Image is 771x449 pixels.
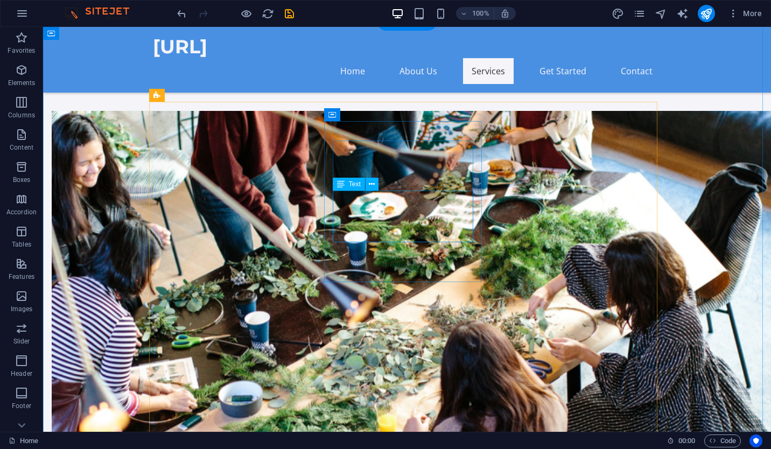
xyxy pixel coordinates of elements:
span: Text [349,181,361,187]
i: AI Writer [676,8,689,20]
img: Editor Logo [62,7,143,20]
i: Pages (Ctrl+Alt+S) [633,8,646,20]
p: Images [11,305,33,313]
i: Undo: Delete elements (Ctrl+Z) [176,8,188,20]
button: save [283,7,296,20]
p: Accordion [6,208,37,216]
button: Code [704,434,741,447]
i: Navigator [655,8,667,20]
i: Publish [700,8,712,20]
button: navigator [655,7,668,20]
p: Footer [12,402,31,410]
p: Content [10,143,33,152]
p: Tables [12,240,31,249]
p: Columns [8,111,35,120]
a: Click to cancel selection. Double-click to open Pages [9,434,38,447]
span: More [728,8,762,19]
span: Code [709,434,736,447]
button: publish [698,5,715,22]
p: Boxes [13,176,31,184]
button: design [612,7,625,20]
button: Usercentrics [749,434,762,447]
button: Click here to leave preview mode and continue editing [240,7,253,20]
span: 00 00 [678,434,695,447]
h6: 100% [472,7,489,20]
h6: Session time [667,434,696,447]
button: 100% [456,7,494,20]
p: Favorites [8,46,35,55]
i: Design (Ctrl+Alt+Y) [612,8,624,20]
p: Features [9,272,34,281]
p: Header [11,369,32,378]
button: pages [633,7,646,20]
p: Slider [13,337,30,346]
button: undo [175,7,188,20]
button: More [724,5,766,22]
span: : [686,437,688,445]
i: On resize automatically adjust zoom level to fit chosen device. [500,9,510,18]
button: reload [261,7,274,20]
p: Elements [8,79,36,87]
i: Save (Ctrl+S) [283,8,296,20]
button: text_generator [676,7,689,20]
i: Reload page [262,8,274,20]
